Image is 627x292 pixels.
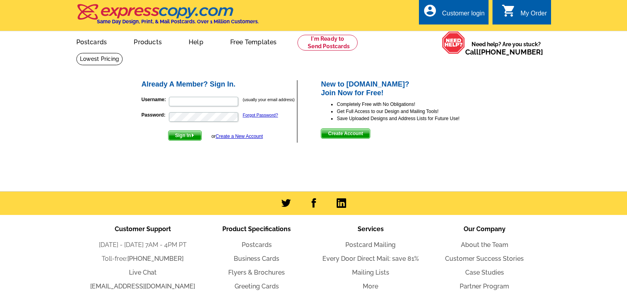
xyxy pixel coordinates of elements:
[243,97,295,102] small: (usually your email address)
[442,31,465,54] img: help
[521,10,547,21] div: My Order
[345,241,396,249] a: Postcard Mailing
[445,255,524,262] a: Customer Success Stories
[97,19,259,24] h4: Same Day Design, Print, & Mail Postcards. Over 1 Million Customers.
[322,255,419,262] a: Every Door Direct Mail: save 81%
[121,32,174,51] a: Products
[142,80,297,89] h2: Already A Member? Sign In.
[76,9,259,24] a: Same Day Design, Print, & Mail Postcards. Over 1 Million Customers.
[176,32,216,51] a: Help
[142,96,168,103] label: Username:
[337,101,487,108] li: Completely Free with No Obligations!
[169,131,201,140] span: Sign In
[479,48,543,56] a: [PHONE_NUMBER]
[321,128,370,139] button: Create Account
[465,48,543,56] span: Call
[464,225,506,233] span: Our Company
[423,4,437,18] i: account_circle
[337,115,487,122] li: Save Uploaded Designs and Address Lists for Future Use!
[321,80,487,97] h2: New to [DOMAIN_NAME]? Join Now for Free!
[168,130,202,141] button: Sign In
[235,283,279,290] a: Greeting Cards
[86,240,200,250] li: [DATE] - [DATE] 7AM - 4PM PT
[502,9,547,19] a: shopping_cart My Order
[222,225,291,233] span: Product Specifications
[352,269,389,276] a: Mailing Lists
[337,108,487,115] li: Get Full Access to our Design and Mailing Tools!
[228,269,285,276] a: Flyers & Brochures
[142,111,168,119] label: Password:
[423,9,485,19] a: account_circle Customer login
[460,283,509,290] a: Partner Program
[234,255,279,262] a: Business Cards
[358,225,384,233] span: Services
[218,32,290,51] a: Free Templates
[465,40,547,56] span: Need help? Are you stuck?
[461,241,508,249] a: About the Team
[129,269,157,276] a: Live Chat
[64,32,120,51] a: Postcards
[442,10,485,21] div: Customer login
[115,225,171,233] span: Customer Support
[127,255,184,262] a: [PHONE_NUMBER]
[90,283,195,290] a: [EMAIL_ADDRESS][DOMAIN_NAME]
[321,129,369,138] span: Create Account
[191,134,195,137] img: button-next-arrow-white.png
[243,113,278,117] a: Forgot Password?
[216,134,263,139] a: Create a New Account
[86,254,200,264] li: Toll-free:
[211,133,263,140] div: or
[363,283,378,290] a: More
[465,269,504,276] a: Case Studies
[242,241,272,249] a: Postcards
[502,4,516,18] i: shopping_cart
